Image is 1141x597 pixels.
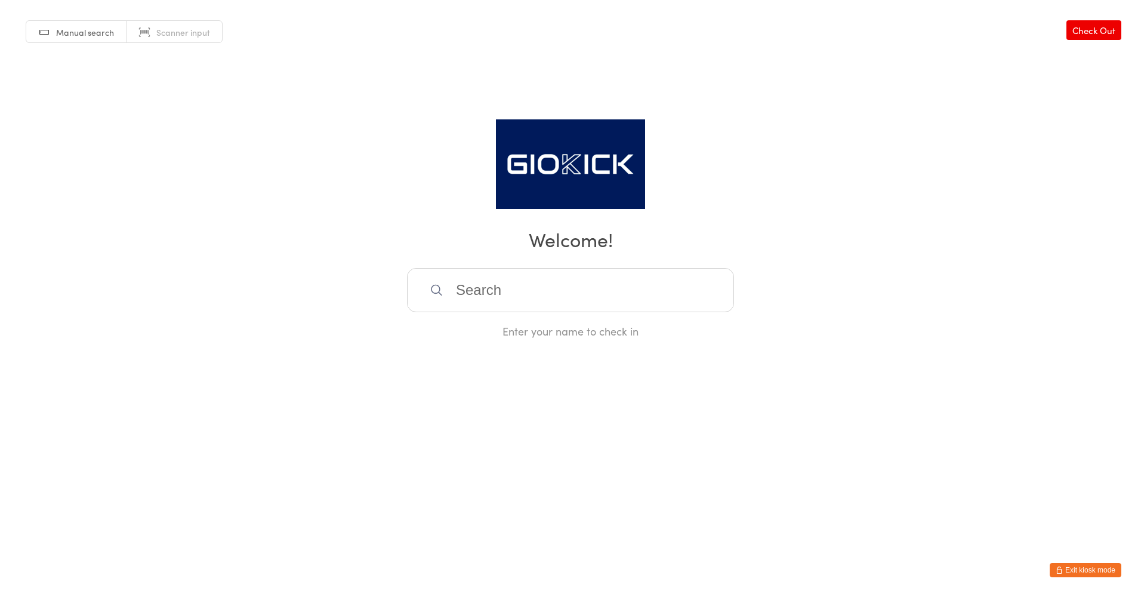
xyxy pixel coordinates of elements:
[156,26,210,38] span: Scanner input
[1050,563,1121,577] button: Exit kiosk mode
[407,268,734,312] input: Search
[12,226,1129,253] h2: Welcome!
[496,119,645,209] img: Giokick Martial Arts
[56,26,114,38] span: Manual search
[407,324,734,338] div: Enter your name to check in
[1066,20,1121,40] a: Check Out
